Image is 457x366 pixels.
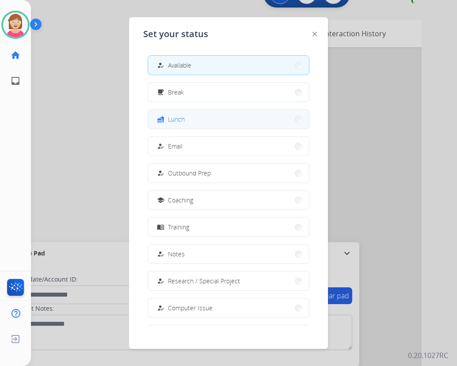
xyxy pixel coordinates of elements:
[157,88,164,96] mat-icon: free_breakfast
[157,304,164,312] mat-icon: how_to_reg
[148,298,309,317] button: Computer Issue
[168,88,184,97] span: Break
[157,223,164,231] mat-icon: menu_book
[3,12,28,37] img: avatar
[168,61,191,70] span: Available
[148,271,309,290] button: Research / Special Project
[10,76,21,86] mat-icon: inbox
[157,277,164,285] mat-icon: how_to_reg
[157,115,164,123] mat-icon: fastfood
[148,244,309,263] button: Notes
[168,114,185,124] span: Lunch
[157,61,164,69] mat-icon: how_to_reg
[168,195,193,205] span: Coaching
[168,222,189,232] span: Training
[10,50,21,61] mat-icon: home
[157,250,164,258] mat-icon: how_to_reg
[148,191,309,210] button: Coaching
[312,32,317,36] img: close-button
[157,142,164,150] mat-icon: how_to_reg
[148,217,309,236] button: Training
[168,249,185,259] span: Notes
[157,196,164,204] mat-icon: school
[148,83,309,102] button: Break
[148,137,309,156] button: Email
[148,110,309,129] button: Lunch
[168,168,211,178] span: Outbound Prep
[408,350,448,361] p: 0.20.1027RC
[148,325,309,344] button: Internet Issue
[168,276,240,286] span: Research / Special Project
[168,303,213,313] span: Computer Issue
[148,56,309,75] button: Available
[168,141,183,151] span: Email
[148,164,309,183] button: Outbound Prep
[143,28,208,40] span: Set your status
[157,169,164,177] mat-icon: how_to_reg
